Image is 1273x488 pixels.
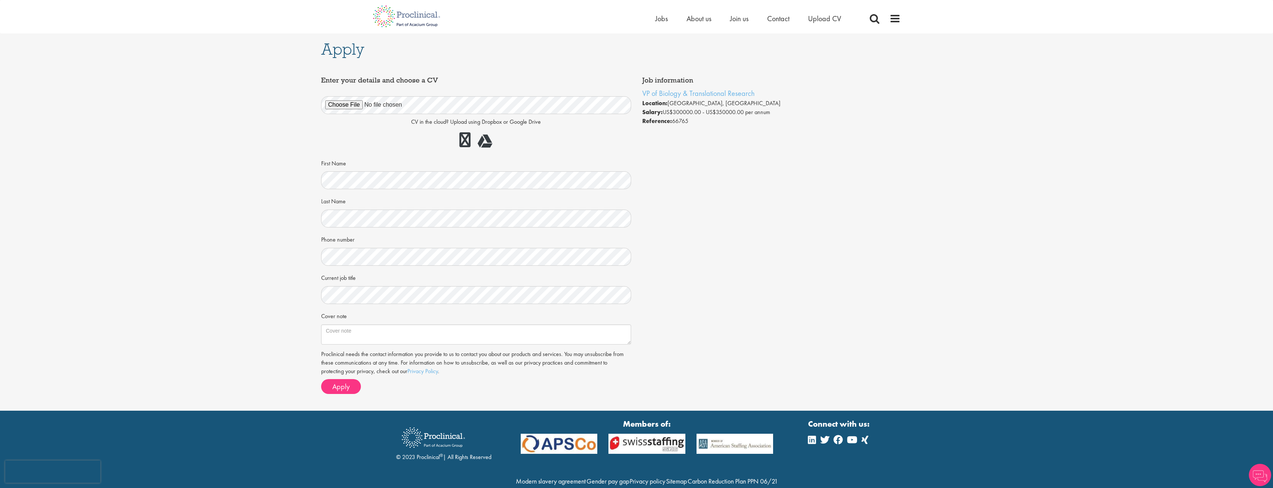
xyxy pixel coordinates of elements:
[407,367,438,375] a: Privacy Policy
[691,434,779,454] img: APSCo
[321,195,346,206] label: Last Name
[321,310,347,321] label: Cover note
[321,271,356,282] label: Current job title
[808,418,871,430] strong: Connect with us:
[642,77,952,84] h4: Job information
[321,39,364,59] span: Apply
[642,88,755,98] a: VP of Biology & Translational Research
[440,452,443,458] sup: ®
[396,422,491,462] div: © 2023 Proclinical | All Rights Reserved
[666,477,687,485] a: Sitemap
[516,477,586,485] a: Modern slavery agreement
[587,477,629,485] a: Gender pay gap
[642,117,952,126] li: 66765
[515,434,603,454] img: APSCo
[688,477,778,485] a: Carbon Reduction Plan PPN 06/21
[655,14,668,23] a: Jobs
[321,157,346,168] label: First Name
[396,422,471,453] img: Proclinical Recruitment
[321,233,355,244] label: Phone number
[321,77,631,84] h4: Enter your details and choose a CV
[630,477,665,485] a: Privacy policy
[767,14,789,23] a: Contact
[603,434,691,454] img: APSCo
[5,460,100,483] iframe: reCAPTCHA
[321,350,631,376] p: Proclinical needs the contact information you provide to us to contact you about our products and...
[642,108,663,116] strong: Salary:
[521,418,773,430] strong: Members of:
[642,99,668,107] strong: Location:
[321,118,631,126] p: CV in the cloud? Upload using Dropbox or Google Drive
[642,117,672,125] strong: Reference:
[730,14,749,23] a: Join us
[321,379,361,394] button: Apply
[642,99,952,108] li: [GEOGRAPHIC_DATA], [GEOGRAPHIC_DATA]
[686,14,711,23] a: About us
[1249,464,1271,486] img: Chatbot
[642,108,952,117] li: US$300000.00 - US$350000.00 per annum
[332,382,350,391] span: Apply
[808,14,841,23] a: Upload CV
